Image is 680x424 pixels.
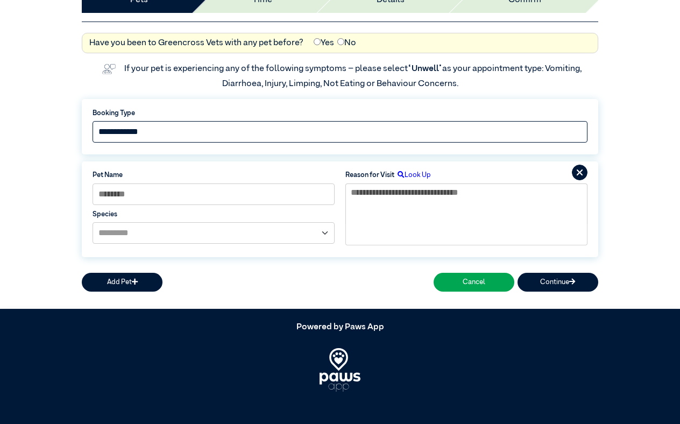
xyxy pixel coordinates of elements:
[82,273,162,292] button: Add Pet
[124,65,583,88] label: If your pet is experiencing any of the following symptoms – please select as your appointment typ...
[93,108,587,118] label: Booking Type
[337,37,356,50] label: No
[320,348,361,391] img: PawsApp
[89,37,303,50] label: Have you been to Greencross Vets with any pet before?
[93,170,335,180] label: Pet Name
[408,65,442,73] span: “Unwell”
[434,273,514,292] button: Cancel
[93,209,335,220] label: Species
[345,170,394,180] label: Reason for Visit
[82,322,598,333] h5: Powered by Paws App
[98,60,119,77] img: vet
[314,38,321,45] input: Yes
[518,273,598,292] button: Continue
[394,170,431,180] label: Look Up
[337,38,344,45] input: No
[314,37,334,50] label: Yes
